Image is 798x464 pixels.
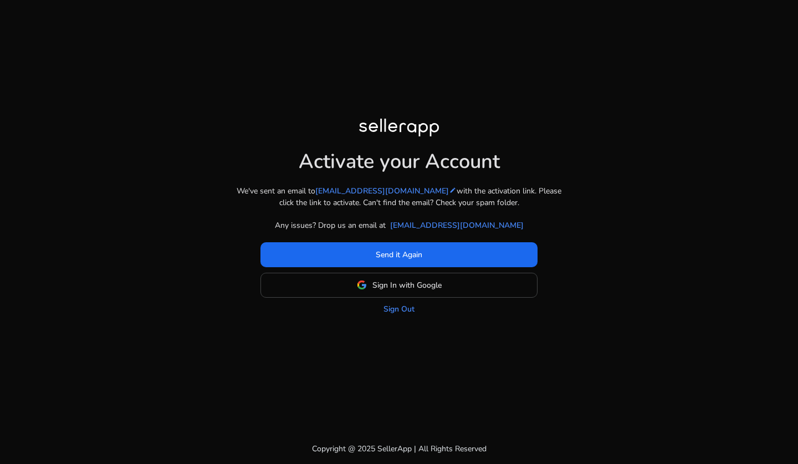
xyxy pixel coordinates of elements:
[449,186,457,194] mat-icon: edit
[390,220,524,231] a: [EMAIL_ADDRESS][DOMAIN_NAME]
[383,303,415,315] a: Sign Out
[233,185,565,208] p: We've sent an email to with the activation link. Please click the link to activate. Can't find th...
[372,279,442,291] span: Sign In with Google
[260,273,538,298] button: Sign In with Google
[376,249,422,261] span: Send it Again
[315,185,457,197] a: [EMAIL_ADDRESS][DOMAIN_NAME]
[275,220,386,231] p: Any issues? Drop us an email at
[260,242,538,267] button: Send it Again
[357,280,367,290] img: google-logo.svg
[299,141,500,174] h1: Activate your Account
